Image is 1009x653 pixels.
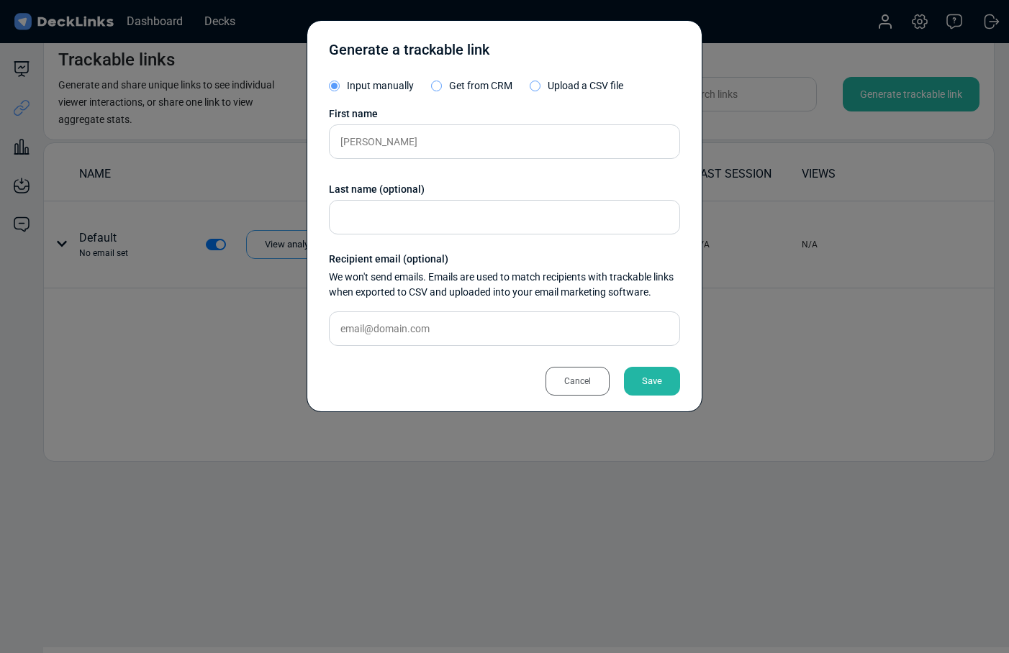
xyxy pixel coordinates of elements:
[329,311,680,346] input: email@domain.com
[449,80,512,91] span: Get from CRM
[329,270,680,300] div: We won't send emails. Emails are used to match recipients with trackable links when exported to C...
[329,39,489,68] div: Generate a trackable link
[548,80,623,91] span: Upload a CSV file
[329,252,680,267] div: Recipient email (optional)
[624,367,680,396] div: Save
[546,367,610,396] div: Cancel
[329,182,680,197] div: Last name (optional)
[347,80,414,91] span: Input manually
[329,106,680,122] div: First name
